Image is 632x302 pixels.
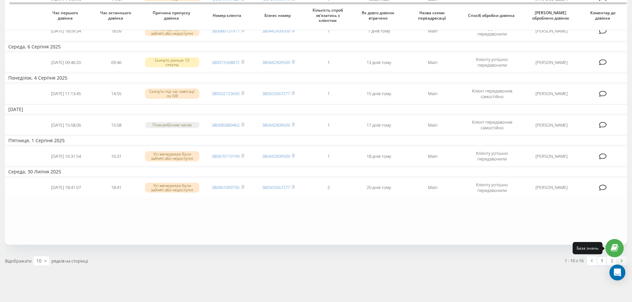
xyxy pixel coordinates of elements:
[148,10,197,21] span: Причина пропуску дзвінка
[461,84,523,103] td: Клієнт передзвонив самостійно
[97,10,136,21] span: Час останнього дзвінка
[145,122,199,128] div: Поза робочим часом
[145,89,199,98] div: Скинуто під час навігації по IVR
[523,116,580,134] td: [PERSON_NAME]
[145,183,199,193] div: Усі менеджери були зайняті або недоступні
[262,59,290,65] a: 380442909509
[404,147,461,165] td: Main
[461,178,523,197] td: Клієнту успішно передзвонили
[145,151,199,161] div: Усі менеджери були зайняті або недоступні
[41,22,91,40] td: [DATE] 18:09:34
[359,10,399,21] span: Як довго дзвінок втрачено
[523,53,580,72] td: [PERSON_NAME]
[262,153,290,159] a: 380442909509
[565,257,584,264] div: 1 - 10 з 16
[145,57,199,67] div: Скинуто раніше 10 секунд
[410,10,456,21] span: Назва схеми переадресації
[577,245,598,251] div: База знань
[597,256,607,266] a: 1
[354,53,404,72] td: 13 днів тому
[303,22,354,40] td: 1
[303,116,354,134] td: 1
[354,178,404,197] td: 20 днів тому
[91,116,142,134] td: 15:58
[523,178,580,197] td: [PERSON_NAME]
[212,91,240,96] a: 380502123630
[609,265,625,280] div: Open Intercom Messenger
[404,53,461,72] td: Main
[354,147,404,165] td: 18 днів тому
[461,53,523,72] td: Клієнту успішно передзвонили
[303,178,354,197] td: 2
[46,10,86,21] span: Час першого дзвінка
[91,84,142,103] td: 14:55
[41,178,91,197] td: [DATE] 18:41:07
[354,22,404,40] td: 7 днів тому
[461,147,523,165] td: Клієнту успішно передзвонили
[51,258,88,264] span: рядків на сторінці
[212,28,240,34] a: 380686731917
[5,104,627,114] td: [DATE]
[41,147,91,165] td: [DATE] 16:31:54
[404,178,461,197] td: Main
[36,258,41,264] div: 10
[91,147,142,165] td: 16:31
[145,26,199,36] div: Усі менеджери були зайняті або недоступні
[262,91,290,96] a: 380503567277
[91,178,142,197] td: 18:41
[528,10,574,21] span: [PERSON_NAME] оброблено дзвінок
[41,116,91,134] td: [DATE] 15:58:06
[607,256,617,266] a: 2
[461,22,523,40] td: Клієнту успішно передзвонили
[303,84,354,103] td: 1
[5,167,627,177] td: Середа, 30 Липня 2025
[41,53,91,72] td: [DATE] 09:46:20
[208,13,248,18] span: Номер клієнта
[212,122,240,128] a: 380685889462
[586,10,622,21] span: Коментар до дзвінка
[468,13,517,18] span: Спосіб обробки дзвінка
[212,153,240,159] a: 380670119199
[404,84,461,103] td: Main
[461,116,523,134] td: Клієнт передзвонив самостійно
[404,116,461,134] td: Main
[5,258,32,264] span: Відображати
[5,136,627,146] td: П’ятниця, 1 Серпня 2025
[212,59,240,65] a: 380972568872
[5,42,627,52] td: Середа, 6 Серпня 2025
[212,184,240,190] a: 380961099735
[262,122,290,128] a: 380442909509
[523,22,580,40] td: [PERSON_NAME]
[303,147,354,165] td: 1
[354,116,404,134] td: 17 днів тому
[523,84,580,103] td: [PERSON_NAME]
[523,147,580,165] td: [PERSON_NAME]
[41,84,91,103] td: [DATE] 11:13:45
[354,84,404,103] td: 15 днів тому
[404,22,461,40] td: Main
[303,53,354,72] td: 1
[91,53,142,72] td: 09:46
[5,73,627,83] td: Понеділок, 4 Серпня 2025
[262,28,290,34] a: 380442909509
[262,184,290,190] a: 380503567277
[258,13,298,18] span: Бізнес номер
[91,22,142,40] td: 18:09
[309,8,348,23] span: Кількість спроб зв'язатись з клієнтом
